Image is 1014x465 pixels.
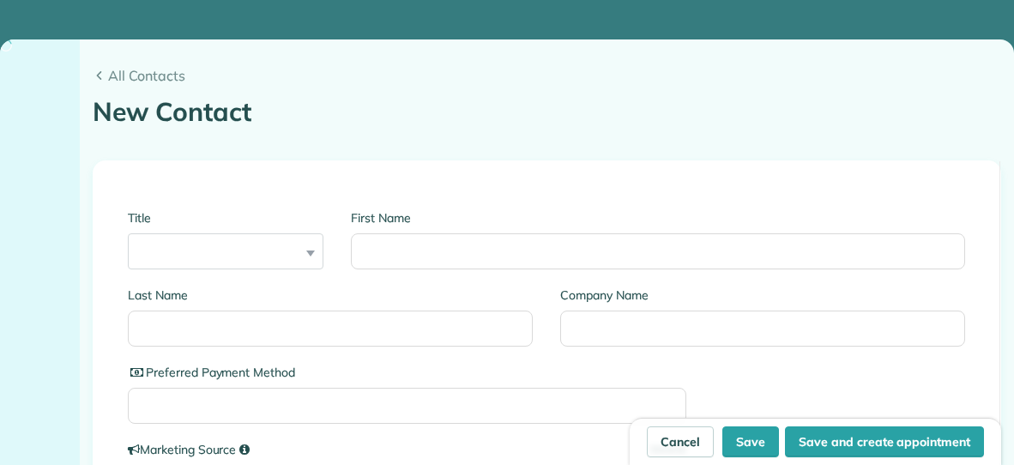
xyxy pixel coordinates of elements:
[560,287,965,304] label: Company Name
[128,364,686,381] label: Preferred Payment Method
[93,98,1001,126] h1: New Contact
[722,426,779,457] button: Save
[108,65,1001,86] span: All Contacts
[93,65,1001,86] a: All Contacts
[647,426,714,457] a: Cancel
[128,209,323,226] label: Title
[128,441,686,458] label: Marketing Source
[351,209,965,226] label: First Name
[128,287,533,304] label: Last Name
[785,426,984,457] button: Save and create appointment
